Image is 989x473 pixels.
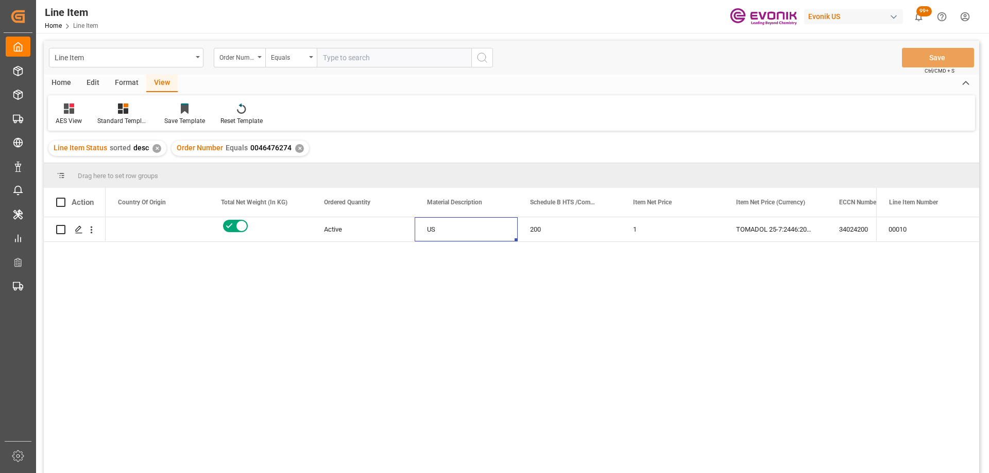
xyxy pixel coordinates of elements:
[518,217,621,241] div: 200
[219,50,254,62] div: Order Number
[317,48,471,67] input: Type to search
[54,144,107,152] span: Line Item Status
[214,48,265,67] button: open menu
[471,48,493,67] button: search button
[271,50,306,62] div: Equals
[55,50,192,63] div: Line Item
[146,75,178,92] div: View
[45,5,98,20] div: Line Item
[110,144,131,152] span: sorted
[930,5,953,28] button: Help Center
[902,48,974,67] button: Save
[177,144,223,152] span: Order Number
[415,217,518,241] div: US
[221,199,287,206] span: Total Net Weight (In KG)
[839,199,878,206] span: ECCN Number
[324,218,402,241] div: Active
[49,48,203,67] button: open menu
[427,199,482,206] span: Material Description
[889,199,938,206] span: Line Item Number
[530,199,599,206] span: Schedule B HTS /Commodity Code (HS Code)
[633,199,672,206] span: Item Net Price
[133,144,149,152] span: desc
[876,217,979,242] div: Press SPACE to select this row.
[79,75,107,92] div: Edit
[56,116,82,126] div: AES View
[724,217,827,241] div: TOMADOL 25-7:2446:200:PP:P
[730,8,797,26] img: Evonik-brand-mark-Deep-Purple-RGB.jpeg_1700498283.jpeg
[220,116,263,126] div: Reset Template
[226,144,248,152] span: Equals
[736,199,805,206] span: Item Net Price (Currency)
[876,217,979,241] div: 00010
[804,9,903,24] div: Evonik US
[250,144,292,152] span: 0046476274
[621,217,724,241] div: 1
[152,144,161,153] div: ✕
[907,5,930,28] button: show 100 new notifications
[97,116,149,126] div: Standard Templates
[804,7,907,26] button: Evonik US
[118,199,166,206] span: Country Of Origin
[44,217,106,242] div: Press SPACE to select this row.
[45,22,62,29] a: Home
[44,75,79,92] div: Home
[295,144,304,153] div: ✕
[107,75,146,92] div: Format
[164,116,205,126] div: Save Template
[78,172,158,180] span: Drag here to set row groups
[827,217,930,241] div: 34024200
[324,199,370,206] span: Ordered Quantity
[925,67,954,75] span: Ctrl/CMD + S
[265,48,317,67] button: open menu
[72,198,94,207] div: Action
[916,6,932,16] span: 99+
